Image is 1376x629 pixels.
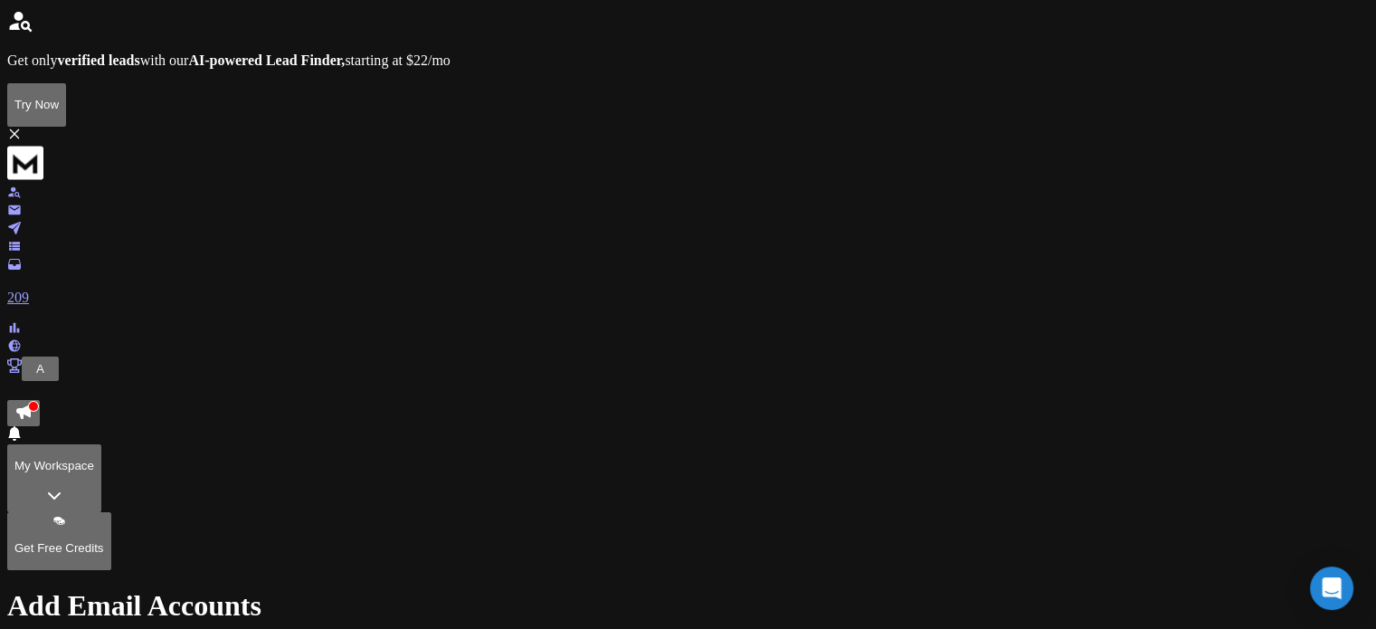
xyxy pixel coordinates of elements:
[36,362,44,376] span: A
[14,459,94,472] p: My Workspace
[7,83,66,127] button: Try Now
[29,359,52,378] button: A
[7,589,1369,623] h1: Add Email Accounts
[188,52,345,68] strong: AI-powered Lead Finder,
[7,52,1369,69] p: Get only with our starting at $22/mo
[7,512,111,570] button: Get Free Credits
[7,259,1369,306] a: 209
[58,52,140,68] strong: verified leads
[14,541,104,555] p: Get Free Credits
[22,357,59,381] button: A
[14,98,59,111] p: Try Now
[7,290,1369,306] p: 209
[1310,567,1353,610] div: Open Intercom Messenger
[7,145,43,181] img: logo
